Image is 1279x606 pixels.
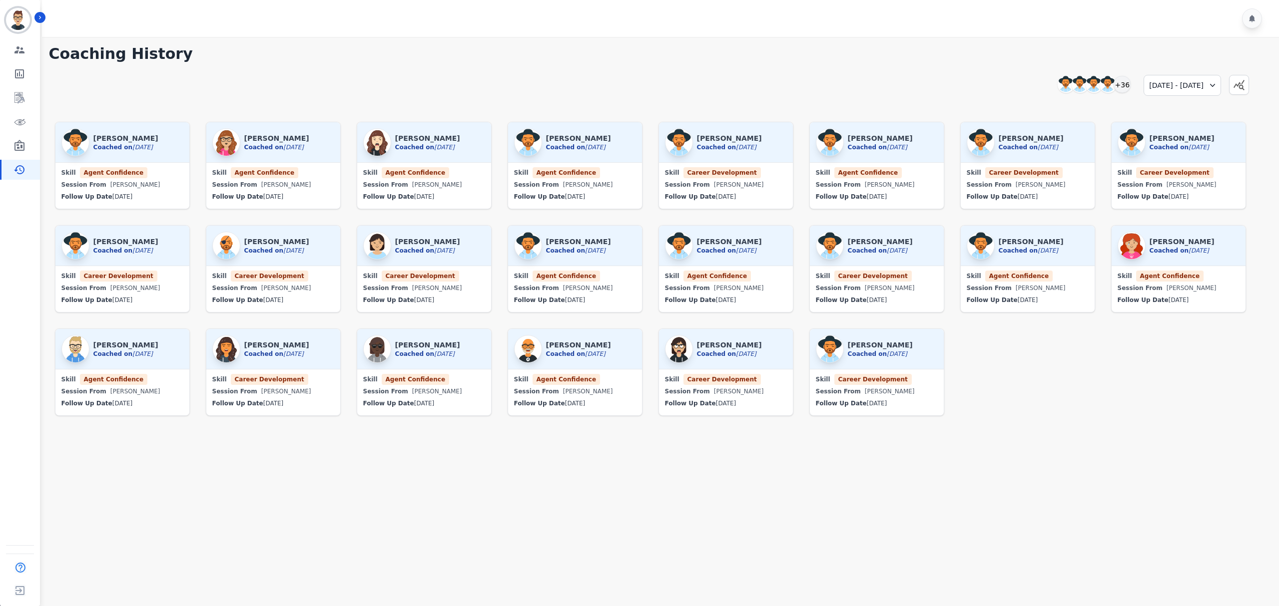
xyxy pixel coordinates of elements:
div: Session From [212,280,334,296]
div: [PERSON_NAME] [546,133,611,143]
span: [DATE] [1169,297,1189,303]
span: [DATE] [565,193,586,200]
div: Follow Up Date [665,193,787,201]
span: [DATE] [112,193,133,200]
div: Coached on [546,143,611,151]
div: Follow Up Date [61,193,183,201]
div: Coached on [999,247,1064,255]
span: Agent Confidence [533,271,600,282]
span: [DATE] [1018,193,1038,200]
span: [DATE] [716,193,736,200]
span: Agent Confidence [1136,271,1204,282]
div: Skill [61,272,183,280]
a: manager [PERSON_NAME] Coached on[DATE] SkillCareer Development Session From[PERSON_NAME] Follow U... [658,122,793,209]
div: [PERSON_NAME] [848,133,913,143]
a: manager [PERSON_NAME] Coached on[DATE] SkillAgent Confidence Session From[PERSON_NAME] Follow Up ... [508,122,642,209]
img: manager [363,128,391,156]
span: [DATE] [283,350,304,357]
div: Follow Up Date [212,193,334,201]
a: manager [PERSON_NAME] Coached on[DATE] SkillCareer Development Session From[PERSON_NAME] Follow U... [960,122,1095,209]
span: [DATE] [1038,247,1058,254]
span: [DATE] [414,297,435,303]
img: manager [212,232,240,260]
div: [PERSON_NAME] [563,383,613,399]
a: manager [PERSON_NAME] Coached on[DATE] SkillCareer Development Session From[PERSON_NAME] Follow U... [206,225,341,312]
span: [DATE] [263,297,284,303]
div: [PERSON_NAME] [110,177,160,193]
div: Coached on [1150,143,1215,151]
span: Career Development [985,167,1063,178]
div: [PERSON_NAME] [1016,177,1066,193]
span: Agent Confidence [985,271,1053,282]
span: [DATE] [736,350,756,357]
div: [PERSON_NAME] [261,177,311,193]
div: Session From [363,280,485,296]
img: manager [514,335,542,363]
span: [DATE] [263,193,284,200]
div: Session From [816,280,938,296]
span: [DATE] [283,144,304,151]
a: manager [PERSON_NAME] Coached on[DATE] SkillCareer Development Session From[PERSON_NAME] Follow U... [55,225,190,312]
div: Follow Up Date [514,296,636,304]
span: Career Development [683,167,761,178]
div: Follow Up Date [816,193,938,201]
img: manager [363,335,391,363]
div: Follow Up Date [816,399,938,407]
span: Agent Confidence [533,374,600,385]
span: [DATE] [132,350,153,357]
div: Follow Up Date [212,296,334,304]
div: Follow Up Date [665,399,787,407]
span: [DATE] [434,144,455,151]
a: manager [PERSON_NAME] Coached on[DATE] SkillAgent Confidence Session From[PERSON_NAME] Follow Up ... [357,122,492,209]
div: Coached on [546,247,611,255]
div: [DATE] - [DATE] [1144,75,1221,96]
span: [DATE] [263,400,284,407]
div: Session From [816,177,938,193]
div: [PERSON_NAME] [1150,237,1215,247]
span: [DATE] [565,400,586,407]
div: Coached on [244,350,309,358]
a: manager [PERSON_NAME] Coached on[DATE] SkillAgent Confidence Session From[PERSON_NAME] Follow Up ... [508,225,642,312]
a: manager [PERSON_NAME] Coached on[DATE] SkillCareer Development Session From[PERSON_NAME] Follow U... [658,328,793,416]
div: Session From [967,280,1089,296]
img: manager [1118,232,1146,260]
a: manager [PERSON_NAME] Coached on[DATE] SkillCareer Development Session From[PERSON_NAME] Follow U... [809,225,944,312]
div: [PERSON_NAME] [563,177,613,193]
span: [DATE] [283,247,304,254]
img: manager [212,335,240,363]
span: [DATE] [887,144,907,151]
div: Skill [363,375,485,383]
div: Skill [61,169,183,177]
span: [DATE] [132,144,153,151]
img: manager [816,232,844,260]
img: Bordered avatar [6,8,30,32]
div: Coached on [395,350,460,358]
div: Session From [514,383,636,399]
div: Follow Up Date [816,296,938,304]
div: Session From [212,383,334,399]
div: [PERSON_NAME] [93,237,158,247]
div: Coached on [546,350,611,358]
span: Career Development [834,374,912,385]
a: manager [PERSON_NAME] Coached on[DATE] SkillAgent Confidence Session From[PERSON_NAME] Follow Up ... [55,328,190,416]
div: Skill [363,272,485,280]
div: [PERSON_NAME] [546,340,611,350]
div: Session From [363,177,485,193]
div: [PERSON_NAME] [697,133,762,143]
img: manager [816,335,844,363]
span: Agent Confidence [80,167,147,178]
span: [DATE] [887,247,907,254]
span: Career Development [231,374,308,385]
span: [DATE] [585,350,606,357]
span: [DATE] [867,400,887,407]
div: Follow Up Date [514,193,636,201]
img: manager [514,128,542,156]
a: manager [PERSON_NAME] Coached on[DATE] SkillCareer Development Session From[PERSON_NAME] Follow U... [1111,122,1246,209]
div: [PERSON_NAME] [244,237,309,247]
div: Session From [1118,177,1240,193]
div: Follow Up Date [363,193,485,201]
div: Skill [514,169,636,177]
div: [PERSON_NAME] [412,280,462,296]
div: Coached on [93,143,158,151]
span: Career Development [683,374,761,385]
